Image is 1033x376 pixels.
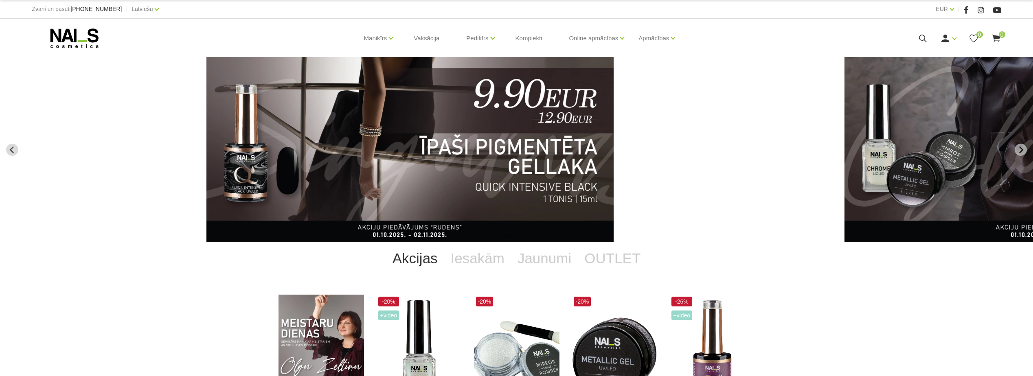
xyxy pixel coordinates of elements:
div: Zvani un pasūti [32,4,122,14]
a: Jaunumi [511,242,578,275]
button: Previous slide [6,144,18,156]
span: -20% [378,297,399,306]
a: Akcijas [386,242,444,275]
li: 3 of 11 [206,57,826,242]
a: Apmācības [638,22,669,55]
span: +Video [671,310,693,320]
iframe: chat widget [976,350,1029,376]
span: -20% [574,297,591,306]
a: Online apmācības [569,22,618,55]
span: | [126,4,127,14]
a: Latviešu [132,4,153,14]
a: Komplekti [509,19,549,58]
span: +Video [378,310,399,320]
a: Iesakām [444,242,511,275]
a: 0 [991,33,1001,44]
a: 0 [969,33,979,44]
a: OUTLET [578,242,647,275]
a: EUR [936,4,948,14]
a: Manikīrs [364,22,387,55]
a: Pedikīrs [466,22,488,55]
span: | [958,4,960,14]
span: 0 [999,31,1005,38]
a: Vaksācija [407,19,446,58]
span: -26% [671,297,693,306]
span: -20% [476,297,493,306]
span: 0 [976,31,983,38]
a: [PHONE_NUMBER] [70,6,122,12]
button: Next slide [1015,144,1027,156]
